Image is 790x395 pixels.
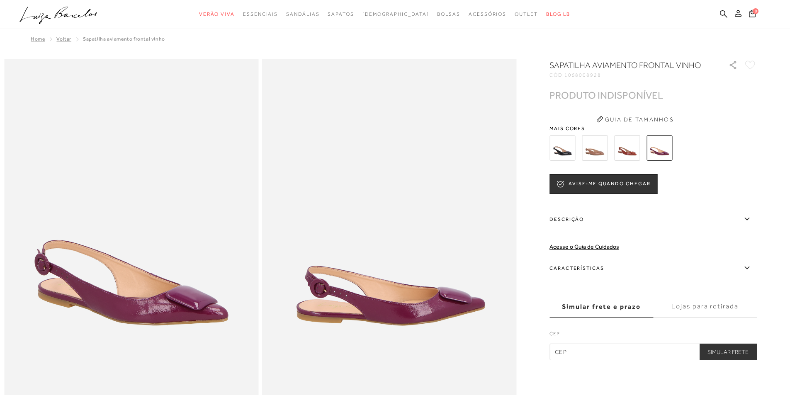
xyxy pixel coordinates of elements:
[286,7,319,22] a: noSubCategoriesText
[647,135,672,161] img: SAPATILHA AVIAMENTO FRONTAL VINHO
[469,11,506,17] span: Acessórios
[56,36,71,42] a: Voltar
[549,174,657,194] button: AVISE-ME QUANDO CHEGAR
[614,135,640,161] img: Sapatilha aviamento frontal terracota
[199,11,235,17] span: Verão Viva
[549,135,575,161] img: SAPATILHA AVIAMENTO FRONTAL PRETO
[328,11,354,17] span: Sapatos
[549,91,663,99] div: PRODUTO INDISPONÍVEL
[549,207,757,231] label: Descrição
[746,9,758,20] button: 0
[549,126,757,131] span: Mais cores
[243,11,278,17] span: Essenciais
[549,330,757,342] label: CEP
[564,72,601,78] span: 1058008928
[593,113,676,126] button: Guia de Tamanhos
[243,7,278,22] a: noSubCategoriesText
[753,8,758,14] span: 0
[549,73,715,78] div: CÓD:
[549,256,757,280] label: Características
[549,296,653,318] label: Simular frete e prazo
[699,344,757,360] button: Simular Frete
[549,344,757,360] input: CEP
[286,11,319,17] span: Sandálias
[437,11,460,17] span: Bolsas
[199,7,235,22] a: noSubCategoriesText
[515,7,538,22] a: noSubCategoriesText
[469,7,506,22] a: noSubCategoriesText
[362,11,429,17] span: [DEMOGRAPHIC_DATA]
[546,11,570,17] span: BLOG LB
[653,296,757,318] label: Lojas para retirada
[582,135,608,161] img: SAPATILHA AVIAMENTO FRONTAL ROUGE
[83,36,165,42] span: SAPATILHA AVIAMENTO FRONTAL VINHO
[437,7,460,22] a: noSubCategoriesText
[549,243,619,250] a: Acesse o Guia de Cuidados
[328,7,354,22] a: noSubCategoriesText
[549,59,705,71] h1: SAPATILHA AVIAMENTO FRONTAL VINHO
[546,7,570,22] a: BLOG LB
[515,11,538,17] span: Outlet
[31,36,45,42] a: Home
[362,7,429,22] a: noSubCategoriesText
